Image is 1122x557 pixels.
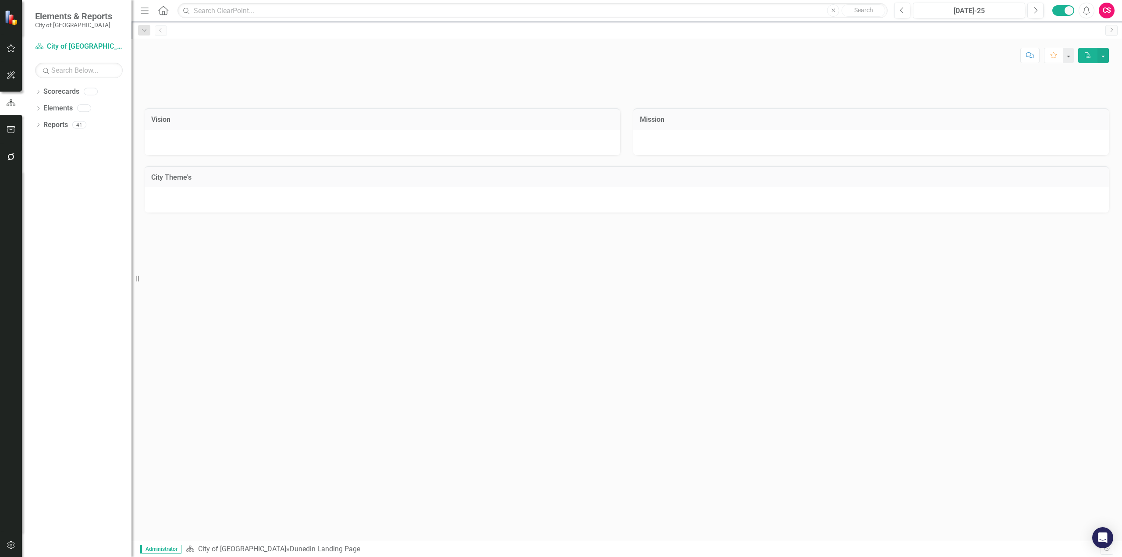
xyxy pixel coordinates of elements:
div: [DATE]-25 [916,6,1022,16]
button: CS [1099,3,1115,18]
h3: Vision [151,116,614,124]
div: 41 [72,121,86,128]
button: Search [841,4,885,17]
div: Dunedin Landing Page [290,545,360,553]
img: ClearPoint Strategy [4,10,20,25]
h3: Mission [640,116,1102,124]
span: Administrator [140,545,181,553]
div: Open Intercom Messenger [1092,527,1113,548]
span: Elements & Reports [35,11,112,21]
a: Scorecards [43,87,79,97]
small: City of [GEOGRAPHIC_DATA] [35,21,112,28]
h3: City Theme's [151,174,1102,181]
div: » [186,544,1101,554]
span: Search [854,7,873,14]
a: Elements [43,103,73,114]
a: City of [GEOGRAPHIC_DATA] [198,545,286,553]
a: City of [GEOGRAPHIC_DATA] [35,42,123,52]
a: Reports [43,120,68,130]
button: [DATE]-25 [913,3,1025,18]
input: Search ClearPoint... [178,3,888,18]
input: Search Below... [35,63,123,78]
